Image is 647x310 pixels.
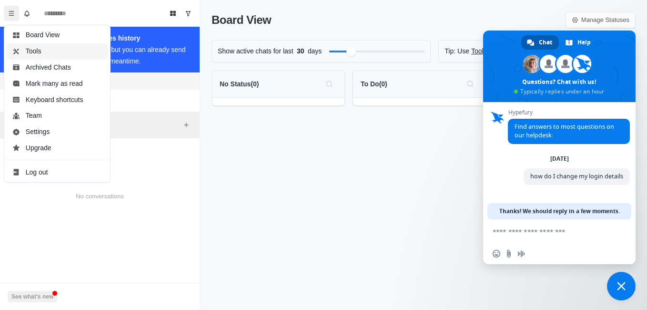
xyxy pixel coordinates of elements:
[181,119,192,131] button: Add filters
[550,156,569,162] div: [DATE]
[539,35,552,50] span: Chat
[508,109,630,116] span: Hypefury
[8,291,57,302] button: See what's new
[322,76,337,92] button: Search
[308,46,322,56] p: days
[293,46,308,56] span: 30
[607,272,636,300] a: Close chat
[19,6,34,21] button: Notifications
[181,6,196,21] button: Show unread conversations
[76,192,123,201] p: No conversations
[521,35,559,50] a: Chat
[499,203,620,219] span: Thanks! We should reply in a few moments.
[463,76,478,92] button: Search
[220,79,259,89] p: No Status ( 0 )
[566,12,636,28] a: Manage Statuses
[471,46,487,56] a: Tools
[517,250,525,258] span: Audio message
[493,219,607,243] textarea: Compose your message...
[515,123,614,139] span: Find answers to most questions on our helpdesk:
[361,79,387,89] p: To Do ( 0 )
[4,6,19,21] button: Menu
[165,6,181,21] button: Board View
[445,46,469,56] p: Tip: Use
[560,35,597,50] a: Help
[577,35,591,50] span: Help
[212,11,271,29] p: Board View
[530,172,623,180] span: how do I change my login details
[346,47,356,56] div: Filter by activity days
[218,46,293,56] p: Show active chats for last
[505,250,513,258] span: Send a file
[493,250,500,258] span: Insert an emoji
